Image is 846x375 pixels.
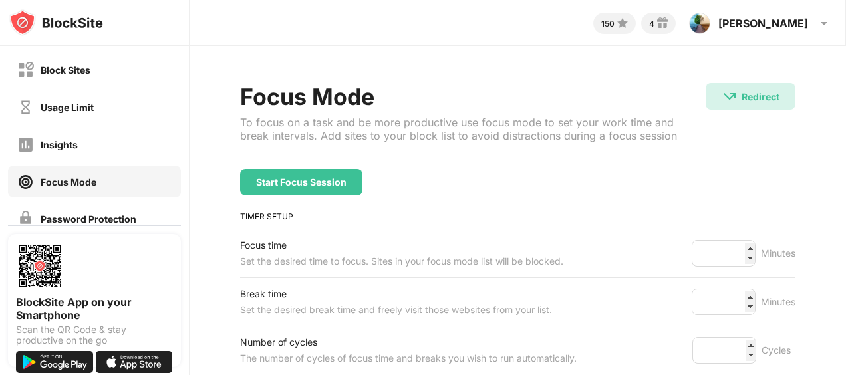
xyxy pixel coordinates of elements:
div: To focus on a task and be more productive use focus mode to set your work time and break interval... [240,116,705,142]
img: get-it-on-google-play.svg [16,351,93,373]
img: points-small.svg [615,15,631,31]
div: Block Sites [41,64,90,76]
div: Start Focus Session [256,177,347,187]
div: TIMER SETUP [240,211,795,221]
div: Insights [41,139,78,150]
img: logo-blocksite.svg [9,9,103,36]
img: time-usage-off.svg [17,99,34,116]
div: BlockSite App on your Smartphone [16,295,173,322]
img: reward-small.svg [654,15,670,31]
img: block-off.svg [17,62,34,78]
div: [PERSON_NAME] [718,17,808,30]
div: 4 [649,19,654,29]
img: insights-off.svg [17,136,34,153]
div: Focus time [240,237,563,253]
div: Redirect [742,91,779,102]
div: 150 [601,19,615,29]
img: focus-on.svg [17,174,34,190]
div: Minutes [761,294,795,310]
div: Break time [240,286,552,302]
img: AOh14Ggn0OhnSfvNyW8j51N02IXZx9brw_bE62XRPc6u=s96-c [689,13,710,34]
div: Set the desired break time and freely visit those websites from your list. [240,302,552,318]
div: Number of cycles [240,334,577,350]
img: download-on-the-app-store.svg [96,351,173,373]
div: Cycles [762,342,795,358]
div: Focus Mode [41,176,96,187]
div: Set the desired time to focus. Sites in your focus mode list will be blocked. [240,253,563,269]
div: The number of cycles of focus time and breaks you wish to run automatically. [240,350,577,366]
div: Usage Limit [41,102,94,113]
img: options-page-qr-code.png [16,242,64,290]
div: Scan the QR Code & stay productive on the go [16,324,173,346]
img: password-protection-off.svg [17,211,34,227]
div: Minutes [761,245,795,261]
div: Password Protection [41,213,136,225]
div: Focus Mode [240,83,705,110]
